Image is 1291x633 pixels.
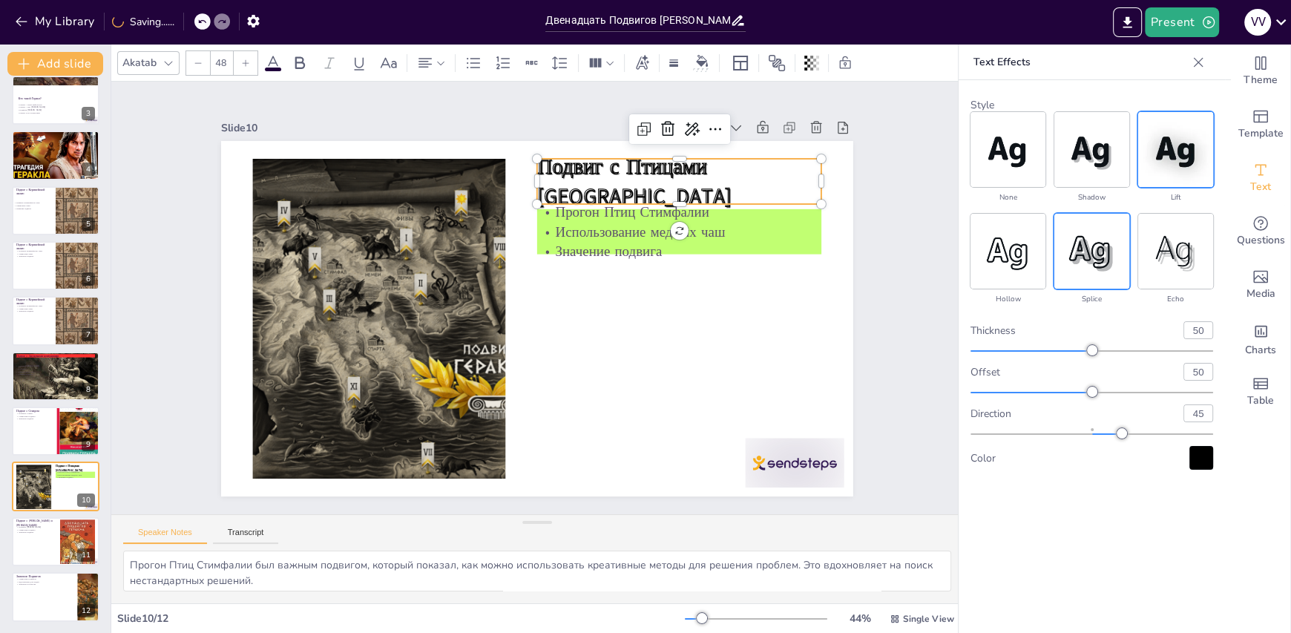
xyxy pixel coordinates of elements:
p: Символика лани [14,204,49,207]
div: 44 % [842,611,878,626]
p: Text Effects [973,45,1186,80]
div: hollow [970,292,1045,306]
span: Table [1247,393,1274,409]
p: Поймать [PERSON_NAME] [16,525,56,528]
div: 12 [77,604,95,617]
p: Символика подвига [16,528,56,531]
img: Text Effect [1054,112,1129,187]
button: Transcript [213,528,279,544]
div: 6 [82,272,95,286]
button: Export to PowerPoint [1113,7,1142,37]
p: Подвиг с Керинейской ланью [16,188,51,196]
p: Поймать Керинейскую лань [16,305,51,308]
p: Поймать Керинейскую лань [16,249,51,252]
p: Геракл и его испытания [17,111,96,114]
div: 10 [77,493,95,507]
p: Кто такой Геракл? [19,96,97,101]
p: Использование рек [16,370,47,373]
button: My Library [11,10,101,33]
p: Вдохновение для людей [16,580,73,583]
div: 8 [82,383,95,396]
div: Slide 10 / 12 [117,611,685,626]
p: Первые Подвиги [16,133,95,137]
div: 8 [12,352,99,401]
div: Add a table [1231,365,1290,419]
span: Подвиг с Птицами [GEOGRAPHIC_DATA] [56,463,82,471]
button: Add slide [7,52,103,76]
div: offset [970,365,1172,379]
p: Подвиг с [PERSON_NAME] и [PERSON_NAME] [16,519,56,527]
img: Text Effect [1054,214,1129,289]
p: Борьба с Лернейской гидрой [16,139,95,142]
div: Add images, graphics, shapes or video [1231,258,1290,312]
span: Questions [1237,232,1285,249]
div: none [970,190,1045,205]
p: Прогон Птиц Стимфалии [56,470,95,473]
div: 6 [12,241,99,290]
span: Single View [903,613,954,625]
div: Slide 10 [271,95,430,548]
div: Background color [691,55,713,70]
button: Speaker Notes [123,528,207,544]
p: Значение подвига [16,310,51,313]
p: Значение первых подвигов [16,142,95,145]
img: Text Effect [1138,214,1213,289]
div: 4 [82,163,95,176]
div: 10 [12,462,99,511]
div: echo [1138,292,1213,306]
div: 7 [12,296,99,345]
div: Text effects [631,51,653,75]
span: Text [1250,179,1271,195]
img: Text Effect [970,214,1045,289]
p: Символика подвигов [16,578,73,581]
p: Геракл - герой мифологии [17,103,96,106]
p: Значение подвига [16,531,56,534]
div: Saving...... [112,15,174,29]
div: Color [970,451,1189,465]
div: Add charts and graphs [1231,312,1290,365]
div: thickness [970,324,1172,338]
div: lift [1138,190,1213,205]
span: Media [1246,286,1275,302]
p: Значение подвига [16,373,47,375]
p: Значение подвига [484,10,590,287]
div: Change the overall theme [1231,45,1290,98]
p: Значение подвига [16,255,51,258]
div: 7 [82,328,95,341]
button: Present [1145,7,1219,37]
input: Insert title [545,10,730,31]
span: Charts [1245,342,1276,358]
span: Theme [1244,72,1278,88]
div: Column Count [585,51,618,75]
div: Border settings [666,51,682,75]
p: Символика подвига [16,415,51,418]
p: Поймать Керинейскую лань [14,201,49,204]
div: shadow [1054,190,1129,205]
div: Add text boxes [1231,151,1290,205]
span: Position [768,54,786,72]
div: 4 [12,131,99,180]
p: Убийство Немеанского льва [16,137,95,140]
img: Text Effect [1138,112,1213,187]
p: Значение подвига [14,207,49,210]
p: Style [970,98,1213,112]
p: Подвиг с Керинейской ланью [16,298,51,306]
div: 5 [12,186,99,235]
p: Символика лани [16,252,51,255]
div: Get real-time input from your audience [1231,205,1290,258]
p: Подвиг с Ставром [16,409,51,413]
div: Akatab [119,53,160,73]
span: Подвиг с Птицами [GEOGRAPHIC_DATA] [398,77,513,271]
p: Значение подвига [56,476,95,479]
div: V V [1244,9,1271,36]
div: splice [1054,292,1129,306]
p: Очистка [PERSON_NAME] конюшен [16,364,47,370]
div: 9 [82,438,95,451]
p: Использование медных чаш [56,473,95,476]
p: Значение подвига [16,418,51,421]
div: Add ready made slides [1231,98,1290,151]
p: Символика лани [16,307,51,310]
p: Подвиг с Авгиевыми конюшнями [16,353,95,358]
p: Геракл - сын [PERSON_NAME] [17,105,96,108]
button: V V [1244,7,1271,37]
